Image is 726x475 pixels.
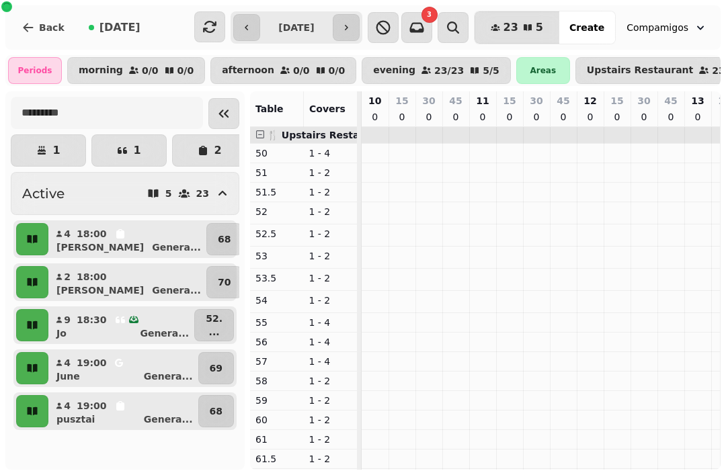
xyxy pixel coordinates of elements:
p: 68 [218,232,231,246]
p: 1 [133,145,140,156]
span: 🍴 Upstairs Restaurant [267,130,388,140]
span: Create [569,23,604,32]
p: 58 [255,374,298,388]
p: 23 / 23 [434,66,464,75]
p: 4 [63,399,71,413]
p: 13 [691,94,704,107]
span: [DATE] [99,22,140,33]
p: 19:00 [77,399,107,413]
p: 30 [530,94,542,107]
p: 1 - 4 [309,355,352,368]
p: 59 [255,394,298,407]
p: 23 [196,189,209,198]
p: 51.5 [255,185,298,199]
span: Back [39,23,65,32]
p: 0 [370,110,380,124]
p: 0 [504,110,515,124]
p: Genera ... [140,327,189,340]
button: 69 [198,352,234,384]
button: 235 [475,11,559,44]
p: 45 [449,94,462,107]
p: 12 [583,94,596,107]
p: 0 / 0 [329,66,346,75]
p: [PERSON_NAME] [56,241,144,254]
p: 1 [52,145,60,156]
p: 0 [665,110,676,124]
p: 55 [255,316,298,329]
p: afternoon [222,65,274,76]
p: 1 - 2 [309,294,352,307]
button: 52.... [194,309,234,341]
p: 1 - 2 [309,413,352,427]
p: Upstairs Restaurant [587,65,694,76]
button: 68 [198,395,234,427]
span: 23 [503,22,518,33]
p: 1 - 2 [309,227,352,241]
p: 68 [210,404,223,418]
p: 1 - 2 [309,394,352,407]
p: 1 - 2 [309,185,352,199]
p: 5 [165,189,172,198]
p: 15 [503,94,516,107]
p: 18:30 [77,313,107,327]
span: Compamigos [627,21,688,34]
span: Table [255,103,284,114]
p: 0 [612,110,622,124]
p: 69 [210,361,223,375]
span: 3 [427,11,432,18]
p: 2 [214,145,221,156]
p: Genera ... [144,370,193,383]
p: 0 [531,110,542,124]
p: 19:00 [77,356,107,370]
p: 0 [477,110,488,124]
button: 1 [91,134,167,167]
p: 11 [476,94,489,107]
p: Genera ... [152,284,201,297]
p: 1 - 2 [309,205,352,218]
p: 18:00 [77,270,107,284]
p: June [56,370,80,383]
p: 0 / 0 [142,66,159,75]
p: Genera ... [152,241,201,254]
span: 5 [536,22,543,33]
p: 0 [450,110,461,124]
button: Collapse sidebar [208,98,239,129]
div: Periods [8,57,62,84]
button: evening23/235/5 [362,57,511,84]
p: 9 [63,313,71,327]
button: 68 [206,223,242,255]
p: 30 [422,94,435,107]
p: 57 [255,355,298,368]
p: 4 [63,356,71,370]
p: 52. [206,312,223,325]
p: 70 [218,275,231,289]
p: 61 [255,433,298,446]
p: 52.5 [255,227,298,241]
p: 0 [424,110,434,124]
p: 53 [255,249,298,263]
p: 1 - 2 [309,452,352,466]
p: 30 [637,94,650,107]
button: 418:00[PERSON_NAME]Genera... [51,223,204,255]
p: 1 - 2 [309,374,352,388]
p: 1 - 2 [309,271,352,285]
button: Active523 [11,172,239,215]
p: 61.5 [255,452,298,466]
p: 0 [397,110,407,124]
button: afternoon0/00/0 [210,57,356,84]
button: 918:30JoGenera... [51,309,192,341]
div: Areas [516,57,570,84]
p: Jo [56,327,67,340]
p: evening [373,65,415,76]
p: 0 / 0 [293,66,310,75]
p: 0 [639,110,649,124]
button: 419:00pusztaiGenera... [51,395,196,427]
p: pusztai [56,413,95,426]
button: 1 [11,134,86,167]
button: morning0/00/0 [67,57,205,84]
p: 4 [63,227,71,241]
button: Compamigos [618,15,715,40]
p: 0 / 0 [177,66,194,75]
p: 52 [255,205,298,218]
p: 2 [63,270,71,284]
